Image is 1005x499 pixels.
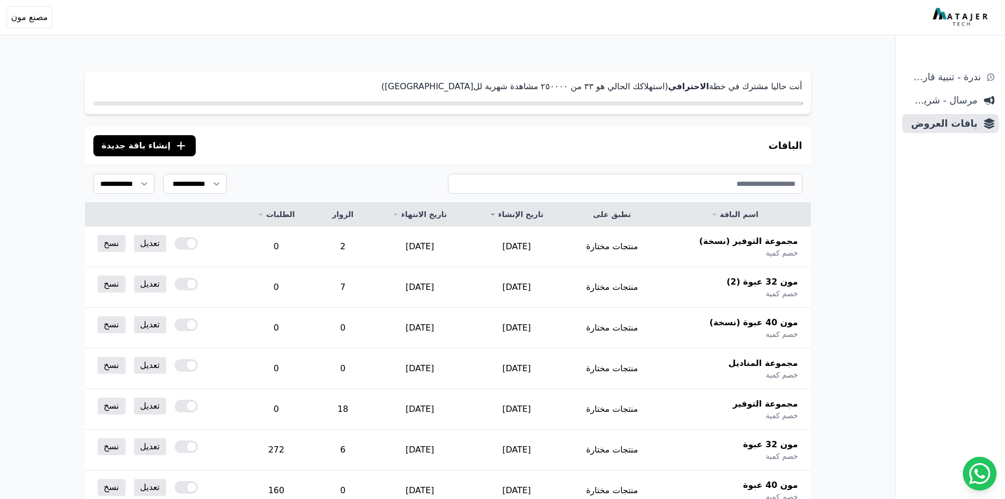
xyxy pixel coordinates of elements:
[238,267,314,308] td: 0
[765,451,798,462] span: خصم كمية
[238,308,314,349] td: 0
[238,227,314,267] td: 0
[481,209,552,220] a: تاريخ الإنشاء
[765,410,798,421] span: خصم كمية
[468,430,565,470] td: [DATE]
[314,430,371,470] td: 6
[314,389,371,430] td: 18
[565,389,659,430] td: منتجات مختارة
[134,479,166,496] a: تعديل
[933,8,990,27] img: MatajerTech Logo
[769,138,802,153] h3: الباقات
[468,389,565,430] td: [DATE]
[314,267,371,308] td: 7
[314,349,371,389] td: 0
[238,349,314,389] td: 0
[468,227,565,267] td: [DATE]
[906,116,978,131] span: باقات العروض
[672,209,798,220] a: اسم الباقة
[565,227,659,267] td: منتجات مختارة
[134,276,166,293] a: تعديل
[743,438,798,451] span: مون 32 عبوة
[743,479,798,492] span: مون 40 عبوة
[98,316,126,333] a: نسخ
[251,209,302,220] a: الطلبات
[98,235,126,252] a: نسخ
[134,316,166,333] a: تعديل
[11,11,47,24] span: مصنع مون
[699,235,798,248] span: مجموعة التوفير (نسخة)
[93,135,196,156] button: إنشاء باقة جديدة
[765,288,798,299] span: خصم كمية
[565,203,659,227] th: تطبق على
[98,479,126,496] a: نسخ
[371,227,468,267] td: [DATE]
[6,6,52,29] button: مصنع مون
[906,70,981,84] span: ندرة - تنبية قارب علي النفاذ
[98,398,126,415] a: نسخ
[371,267,468,308] td: [DATE]
[98,357,126,374] a: نسخ
[468,308,565,349] td: [DATE]
[314,308,371,349] td: 0
[371,430,468,470] td: [DATE]
[314,227,371,267] td: 2
[384,209,456,220] a: تاريخ الانتهاء
[102,139,171,152] span: إنشاء باقة جديدة
[134,438,166,455] a: تعديل
[238,389,314,430] td: 0
[565,349,659,389] td: منتجات مختارة
[468,267,565,308] td: [DATE]
[729,357,798,370] span: مجموعة المناديل
[668,81,709,91] strong: الاحترافي
[98,276,126,293] a: نسخ
[371,349,468,389] td: [DATE]
[134,235,166,252] a: تعديل
[765,248,798,258] span: خصم كمية
[468,349,565,389] td: [DATE]
[134,398,166,415] a: تعديل
[565,267,659,308] td: منتجات مختارة
[314,203,371,227] th: الزوار
[565,308,659,349] td: منتجات مختارة
[93,80,802,93] p: أنت حاليا مشترك في خطة (استهلاكك الحالي هو ۳۳ من ٢٥۰۰۰۰ مشاهدة شهرية لل[GEOGRAPHIC_DATA])
[765,329,798,340] span: خصم كمية
[726,276,798,288] span: مون 32 عبوة (2)
[906,93,978,108] span: مرسال - شريط دعاية
[765,370,798,380] span: خصم كمية
[733,398,798,410] span: مجموعة التوفير
[134,357,166,374] a: تعديل
[710,316,798,329] span: مون 40 عبوة (نسخة)
[565,430,659,470] td: منتجات مختارة
[371,308,468,349] td: [DATE]
[98,438,126,455] a: نسخ
[371,389,468,430] td: [DATE]
[238,430,314,470] td: 272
